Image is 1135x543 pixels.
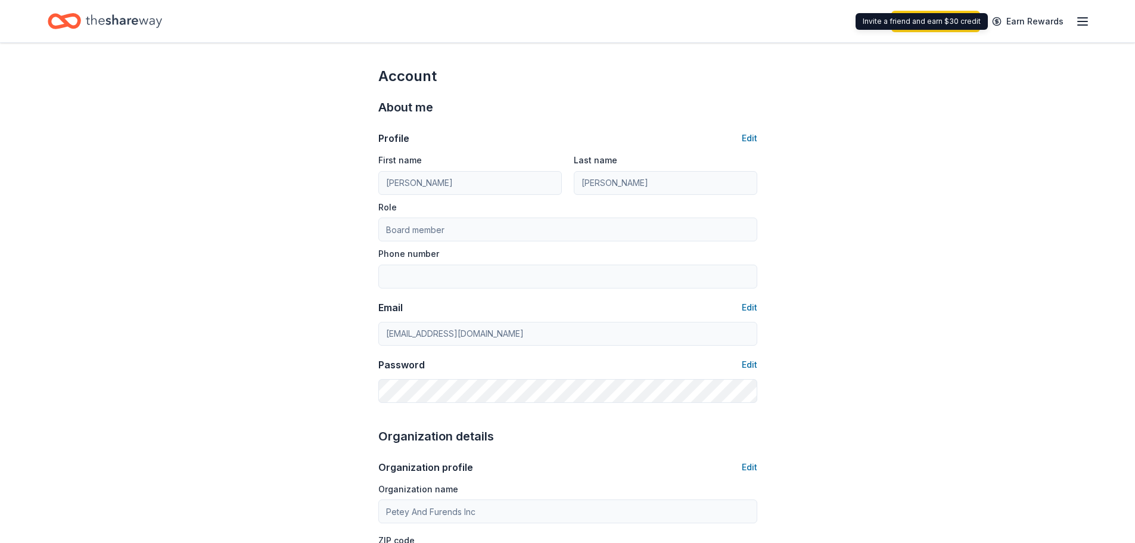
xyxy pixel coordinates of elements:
label: Organization name [378,483,458,495]
div: Profile [378,131,409,145]
div: Organization details [378,427,757,446]
label: Phone number [378,248,439,260]
div: Account [378,67,757,86]
a: Home [48,7,162,35]
a: Start free trial [891,11,980,32]
label: Role [378,201,397,213]
div: Email [378,300,403,315]
button: Edit [742,300,757,315]
div: Invite a friend and earn $30 credit [856,13,988,30]
div: Password [378,358,425,372]
button: Edit [742,460,757,474]
button: Edit [742,131,757,145]
a: Earn Rewards [985,11,1071,32]
label: First name [378,154,422,166]
div: Organization profile [378,460,473,474]
div: About me [378,98,757,117]
button: Edit [742,358,757,372]
label: Last name [574,154,617,166]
